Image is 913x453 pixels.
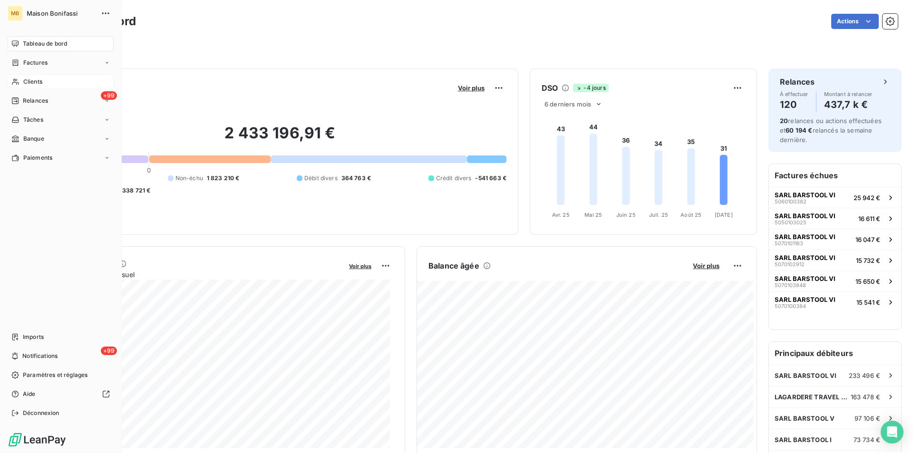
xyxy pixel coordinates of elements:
[436,174,472,183] span: Crédit divers
[780,76,815,87] h6: Relances
[584,212,602,218] tspan: Mai 25
[175,174,203,183] span: Non-échu
[786,126,812,134] span: 60 194 €
[542,82,558,94] h6: DSO
[775,254,835,261] span: SARL BARSTOOL VI
[855,414,880,422] span: 97 106 €
[207,174,240,183] span: 1 823 210 €
[769,229,901,250] button: SARL BARSTOOL VI507010116316 047 €
[23,333,44,341] span: Imports
[775,393,851,401] span: LAGARDERE TRAVEL RETAIL [GEOGRAPHIC_DATA]
[856,299,880,306] span: 15 541 €
[775,303,806,309] span: 5070100384
[769,187,901,208] button: SARL BARSTOOL VI506010038225 942 €
[455,84,487,92] button: Voir plus
[824,91,873,97] span: Montant à relancer
[349,263,371,270] span: Voir plus
[780,91,808,97] span: À effectuer
[854,436,880,443] span: 73 734 €
[881,421,903,443] div: Open Intercom Messenger
[769,208,901,229] button: SARL BARSTOOL VI505010302516 611 €
[715,212,733,218] tspan: [DATE]
[346,261,374,270] button: Voir plus
[780,117,882,144] span: relances ou actions effectuées et relancés la semaine dernière.
[775,296,835,303] span: SARL BARSTOOL VI
[831,14,879,29] button: Actions
[573,84,608,92] span: -4 jours
[649,212,668,218] tspan: Juil. 25
[475,174,506,183] span: -541 663 €
[769,342,901,365] h6: Principaux débiteurs
[304,174,338,183] span: Débit divers
[775,282,806,288] span: 5070103848
[780,97,808,112] h4: 120
[775,436,832,443] span: SARL BARSTOOL I
[22,352,58,360] span: Notifications
[775,261,805,267] span: 5070102912
[854,194,880,202] span: 25 942 €
[856,257,880,264] span: 15 732 €
[769,270,901,291] button: SARL BARSTOOL VI507010384815 650 €
[775,233,835,241] span: SARL BARSTOOL VI
[690,261,722,270] button: Voir plus
[101,91,117,100] span: +99
[54,124,506,152] h2: 2 433 196,91 €
[780,117,788,125] span: 20
[23,96,48,105] span: Relances
[544,100,591,108] span: 6 derniers mois
[8,386,114,402] a: Aide
[27,10,95,17] span: Maison Bonifassi
[775,220,806,225] span: 5050103025
[23,371,87,379] span: Paramètres et réglages
[775,241,803,246] span: 5070101163
[54,270,342,280] span: Chiffre d'affaires mensuel
[858,215,880,222] span: 16 611 €
[775,275,835,282] span: SARL BARSTOOL VI
[23,58,48,67] span: Factures
[769,291,901,312] button: SARL BARSTOOL VI507010038415 541 €
[147,166,151,174] span: 0
[769,164,901,187] h6: Factures échues
[851,393,880,401] span: 163 478 €
[552,212,570,218] tspan: Avr. 25
[693,262,719,270] span: Voir plus
[769,250,901,270] button: SARL BARSTOOL VI507010291215 732 €
[101,347,117,355] span: +99
[23,154,52,162] span: Paiements
[849,372,880,379] span: 233 496 €
[616,212,636,218] tspan: Juin 25
[775,191,835,199] span: SARL BARSTOOL VI
[824,97,873,112] h4: 437,7 k €
[23,409,59,417] span: Déconnexion
[23,39,67,48] span: Tableau de bord
[775,212,835,220] span: SARL BARSTOOL VI
[855,278,880,285] span: 15 650 €
[855,236,880,243] span: 16 047 €
[23,116,43,124] span: Tâches
[775,414,835,422] span: SARL BARSTOOL V
[23,135,44,143] span: Banque
[428,260,479,271] h6: Balance âgée
[680,212,701,218] tspan: Août 25
[775,372,836,379] span: SARL BARSTOOL VI
[8,432,67,447] img: Logo LeanPay
[458,84,485,92] span: Voir plus
[23,77,42,86] span: Clients
[23,390,36,398] span: Aide
[341,174,371,183] span: 364 763 €
[775,199,806,204] span: 5060100382
[8,6,23,21] div: MB
[119,186,151,195] span: -338 721 €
